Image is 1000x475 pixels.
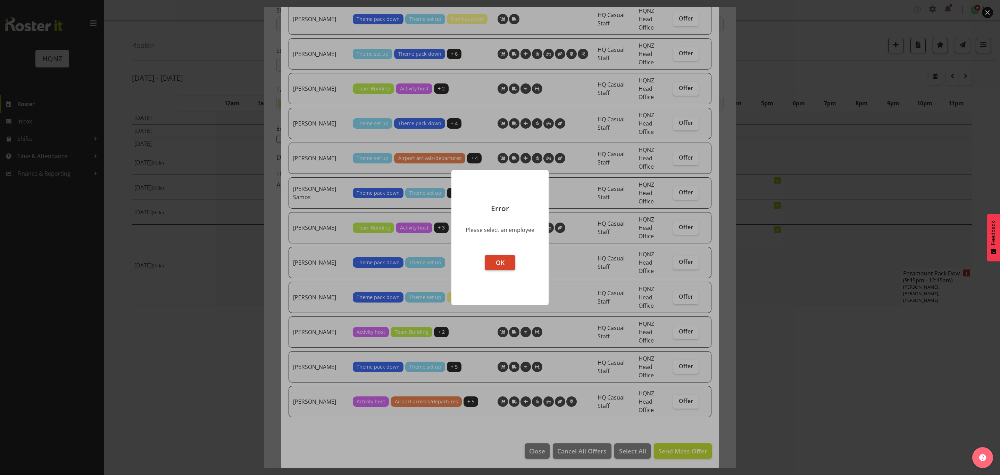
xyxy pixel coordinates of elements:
button: OK [485,255,515,270]
img: help-xxl-2.png [979,454,986,461]
div: Please select an employee [462,226,538,234]
span: Feedback [990,221,997,245]
button: Feedback - Show survey [987,214,1000,261]
span: OK [496,258,505,267]
p: Error [458,205,542,212]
